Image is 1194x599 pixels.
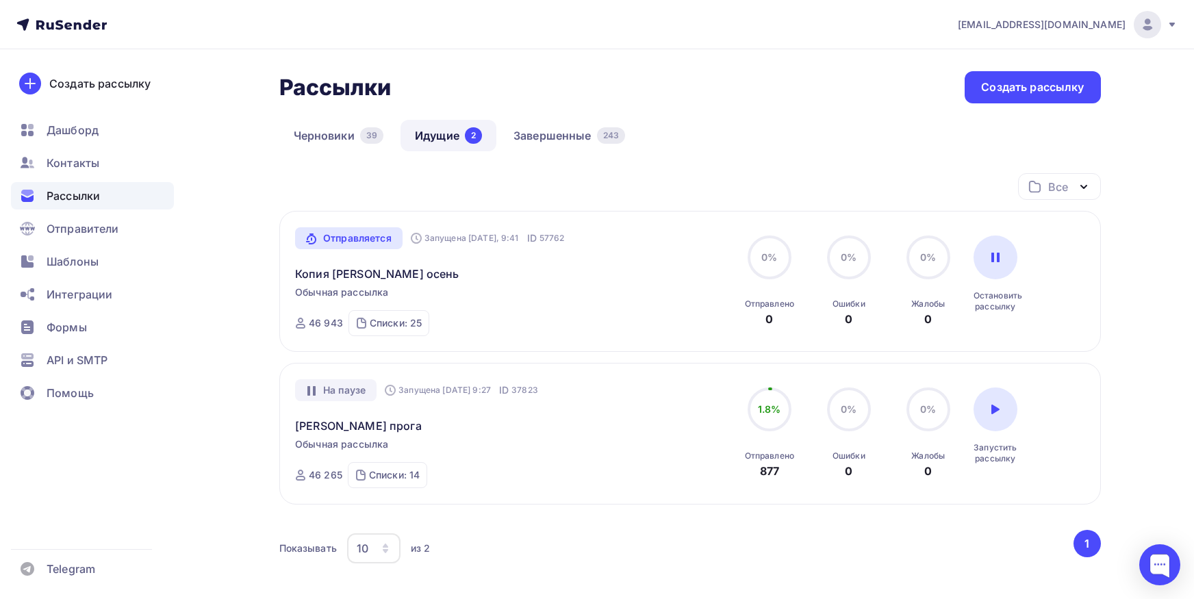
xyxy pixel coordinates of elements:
button: 10 [346,533,401,564]
a: Копия [PERSON_NAME] осень [295,266,459,282]
div: Создать рассылку [49,75,151,92]
div: Запущена [DATE] 9:27 [385,385,491,396]
div: Ошибки [833,450,865,461]
a: Шаблоны [11,248,174,275]
span: [EMAIL_ADDRESS][DOMAIN_NAME] [958,18,1126,31]
span: Обычная рассылка [295,285,388,299]
a: Идущие2 [401,120,496,151]
a: Контакты [11,149,174,177]
div: 39 [360,127,383,144]
a: Завершенные243 [499,120,639,151]
div: Жалобы [911,450,945,461]
h2: Рассылки [279,74,392,101]
div: 0 [845,463,852,479]
span: Telegram [47,561,95,577]
span: 0% [920,403,936,415]
span: Контакты [47,155,99,171]
div: Создать рассылку [981,79,1084,95]
ul: Pagination [1071,530,1101,557]
div: Ошибки [833,298,865,309]
div: 0 [765,311,773,327]
div: 243 [597,127,625,144]
div: Запустить рассылку [974,442,1017,464]
span: 57762 [539,231,565,245]
span: ID [499,383,509,397]
div: 0 [924,463,932,479]
div: 46 943 [309,316,343,330]
div: Все [1048,179,1067,195]
button: Go to page 1 [1074,530,1101,557]
div: из 2 [411,541,431,555]
span: Помощь [47,385,94,401]
a: Формы [11,314,174,341]
span: Интеграции [47,286,112,303]
span: Дашборд [47,122,99,138]
span: Формы [47,319,87,335]
div: 46 265 [309,468,342,482]
span: 37823 [511,383,538,397]
span: 0% [841,403,856,415]
div: Отправлено [745,298,794,309]
span: ID [527,231,537,245]
span: 0% [920,251,936,263]
span: Отправители [47,220,119,237]
span: Рассылки [47,188,100,204]
a: [EMAIL_ADDRESS][DOMAIN_NAME] [958,11,1178,38]
div: 0 [924,311,932,327]
a: Черновики39 [279,120,398,151]
a: Рассылки [11,182,174,209]
div: Списки: 25 [370,316,422,330]
div: Запущена [DATE], 9:41 [411,233,519,244]
div: Жалобы [911,298,945,309]
span: 1.8% [758,403,781,415]
div: 0 [845,311,852,327]
span: Обычная рассылка [295,437,388,451]
div: На паузе [295,379,377,401]
a: Отправляется [295,227,403,249]
span: 0% [761,251,777,263]
div: 877 [760,463,779,479]
div: 10 [357,540,368,557]
div: Остановить рассылку [974,290,1017,312]
div: Отправлено [745,450,794,461]
span: 0% [841,251,856,263]
span: API и SMTP [47,352,107,368]
a: [PERSON_NAME] прога [295,418,422,434]
a: Отправители [11,215,174,242]
div: Списки: 14 [369,468,420,482]
button: Все [1018,173,1101,200]
div: Показывать [279,541,337,555]
a: Дашборд [11,116,174,144]
div: 2 [465,127,482,144]
span: Шаблоны [47,253,99,270]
